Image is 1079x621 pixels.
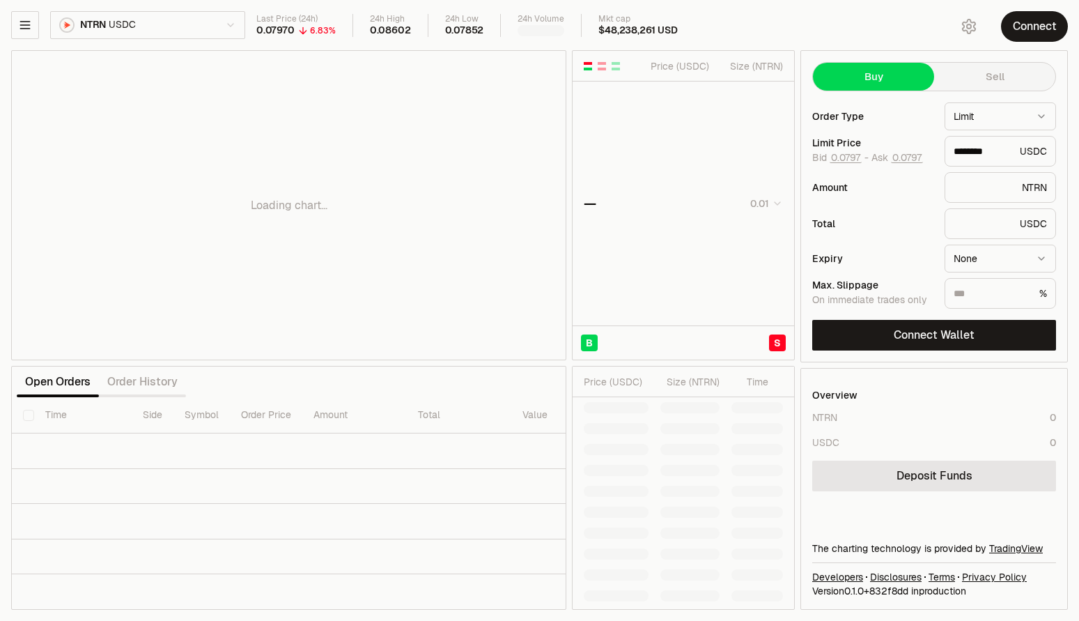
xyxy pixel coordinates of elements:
[871,152,923,164] span: Ask
[812,294,933,307] div: On immediate trades only
[1050,411,1056,424] div: 0
[407,397,511,434] th: Total
[812,254,933,263] div: Expiry
[251,197,327,214] p: Loading chart...
[511,397,559,434] th: Value
[173,397,230,434] th: Symbol
[830,152,862,163] button: 0.0797
[813,63,934,91] button: Buy
[812,320,1056,351] button: Connect Wallet
[812,219,933,229] div: Total
[132,397,173,434] th: Side
[812,461,1056,491] a: Deposit Funds
[812,570,863,584] a: Developers
[584,194,596,213] div: —
[584,375,649,389] div: Price ( USDC )
[660,375,720,389] div: Size ( NTRN )
[945,172,1056,203] div: NTRN
[812,584,1056,598] div: Version 0.1.0 + in production
[1001,11,1068,42] button: Connect
[647,59,709,73] div: Price ( USDC )
[99,368,186,396] button: Order History
[80,19,106,31] span: NTRN
[256,24,295,37] div: 0.07970
[945,245,1056,273] button: None
[598,14,677,24] div: Mkt cap
[774,336,781,350] span: S
[929,570,955,584] a: Terms
[61,19,73,31] img: NTRN Logo
[870,570,922,584] a: Disclosures
[610,61,621,72] button: Show Buy Orders Only
[445,14,484,24] div: 24h Low
[812,542,1056,555] div: The charting technology is provided by
[598,24,677,37] div: $48,238,261 USD
[812,280,933,290] div: Max. Slippage
[989,542,1043,555] a: TradingView
[812,388,857,402] div: Overview
[746,195,783,212] button: 0.01
[812,152,869,164] span: Bid -
[34,397,132,434] th: Time
[370,14,411,24] div: 24h High
[17,368,99,396] button: Open Orders
[721,59,783,73] div: Size ( NTRN )
[23,410,34,421] button: Select all
[230,397,302,434] th: Order Price
[812,411,837,424] div: NTRN
[812,112,933,121] div: Order Type
[731,375,768,389] div: Time
[586,336,593,350] span: B
[891,152,923,163] button: 0.0797
[962,570,1027,584] a: Privacy Policy
[109,19,135,31] span: USDC
[559,397,607,434] th: Filled
[812,436,839,450] div: USDC
[869,585,908,597] span: 832f8dd7989c34b52d33cc704c108441348cd544
[934,63,1055,91] button: Sell
[256,14,336,24] div: Last Price (24h)
[302,397,407,434] th: Amount
[1050,436,1056,450] div: 0
[582,61,593,72] button: Show Buy and Sell Orders
[812,138,933,148] div: Limit Price
[945,102,1056,130] button: Limit
[945,278,1056,309] div: %
[812,183,933,192] div: Amount
[945,136,1056,167] div: USDC
[370,24,411,37] div: 0.08602
[310,25,336,36] div: 6.83%
[518,14,564,24] div: 24h Volume
[596,61,607,72] button: Show Sell Orders Only
[445,24,484,37] div: 0.07852
[945,208,1056,239] div: USDC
